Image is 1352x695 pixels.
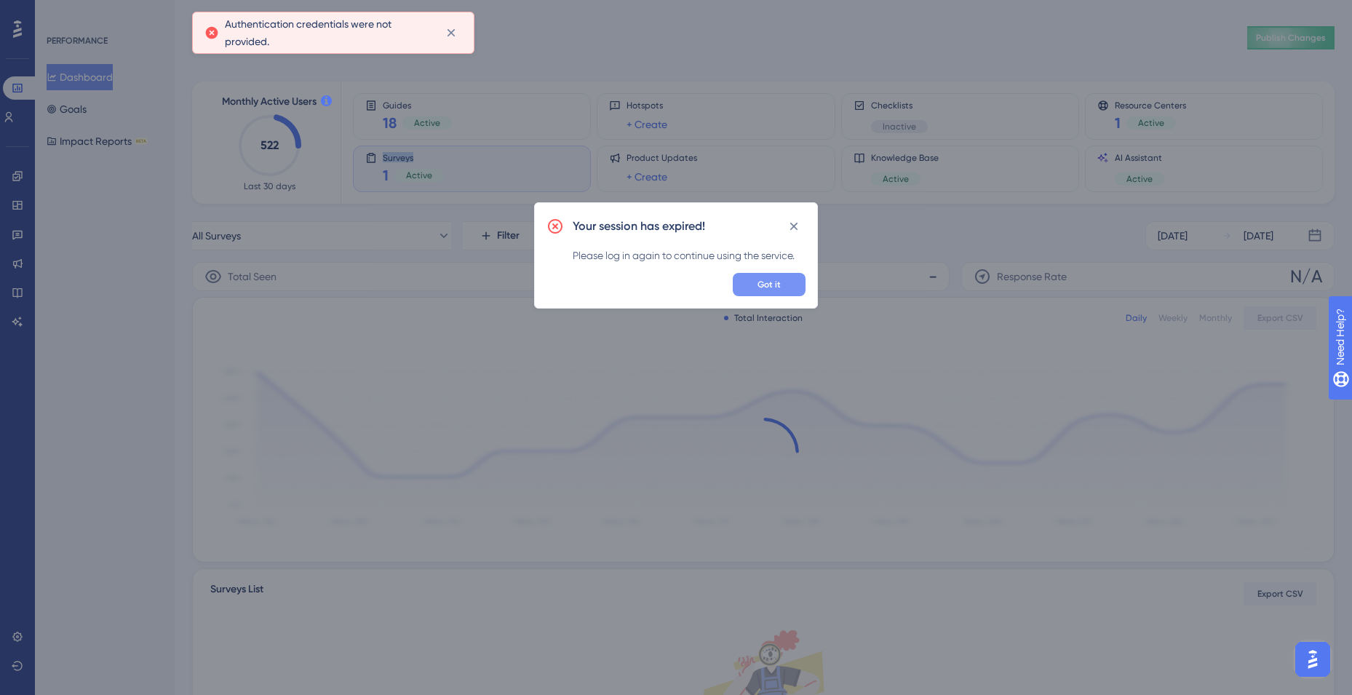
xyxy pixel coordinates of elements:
div: Please log in again to continue using the service. [573,247,806,264]
iframe: UserGuiding AI Assistant Launcher [1291,638,1335,681]
span: Got it [757,279,781,290]
span: Need Help? [34,4,91,21]
h2: Your session has expired! [573,218,705,235]
span: Authentication credentials were not provided. [225,15,434,50]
